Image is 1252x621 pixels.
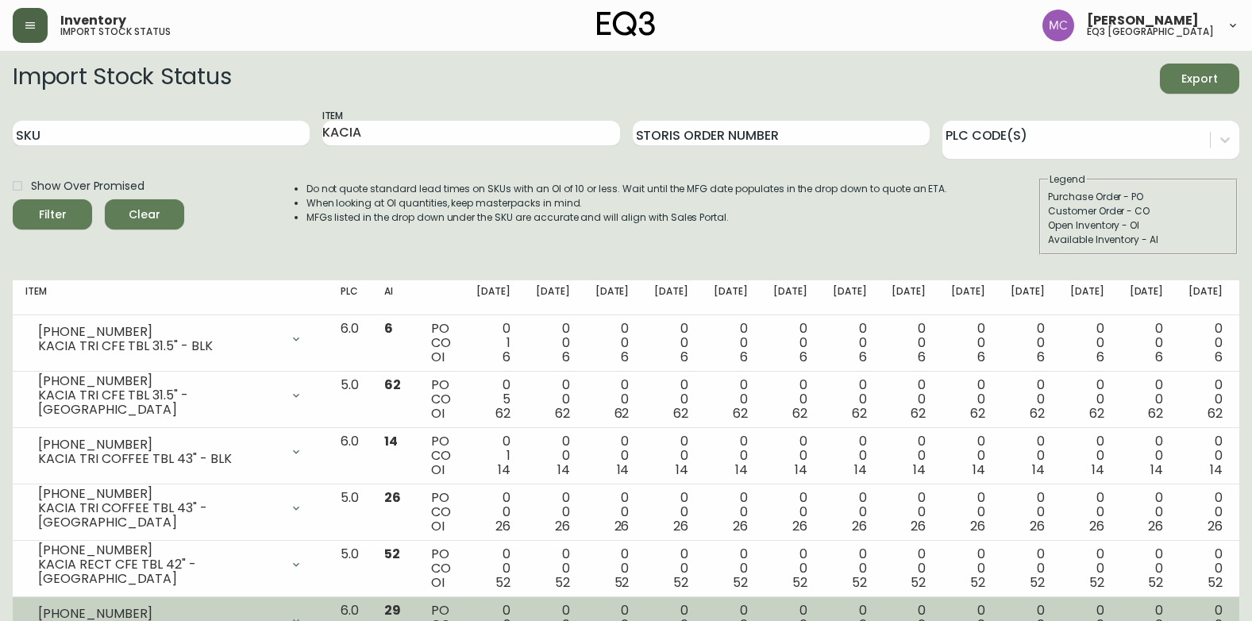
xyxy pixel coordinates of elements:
[714,322,748,364] div: 0 0
[431,404,445,422] span: OI
[1032,461,1045,479] span: 14
[733,517,748,535] span: 26
[1048,204,1229,218] div: Customer Order - CO
[372,280,418,315] th: AI
[523,280,583,315] th: [DATE]
[1011,434,1045,477] div: 0 0
[654,491,688,534] div: 0 0
[38,501,280,530] div: KACIA TRI COFFEE TBL 43" -[GEOGRAPHIC_DATA]
[431,461,445,479] span: OI
[328,541,372,597] td: 5.0
[306,182,948,196] li: Do not quote standard lead times on SKUs with an OI of 10 or less. Wait until the MFG date popula...
[328,315,372,372] td: 6.0
[105,199,184,229] button: Clear
[918,348,926,366] span: 6
[973,461,985,479] span: 14
[773,491,807,534] div: 0 0
[1089,404,1104,422] span: 62
[25,491,315,526] div: [PHONE_NUMBER]KACIA TRI COFFEE TBL 43" -[GEOGRAPHIC_DATA]
[25,322,315,357] div: [PHONE_NUMBER]KACIA TRI CFE TBL 31.5" - BLK
[328,280,372,315] th: PLC
[1048,190,1229,204] div: Purchase Order - PO
[673,573,688,592] span: 52
[38,607,280,621] div: [PHONE_NUMBER]
[1070,547,1104,590] div: 0 0
[1048,172,1087,187] legend: Legend
[714,434,748,477] div: 0 0
[1130,547,1164,590] div: 0 0
[1087,27,1214,37] h5: eq3 [GEOGRAPHIC_DATA]
[25,378,315,413] div: [PHONE_NUMBER]KACIA TRI CFE TBL 31.5" - [GEOGRAPHIC_DATA]
[536,491,570,534] div: 0 0
[431,491,451,534] div: PO CO
[384,319,393,337] span: 6
[1130,378,1164,421] div: 0 0
[562,348,570,366] span: 6
[714,547,748,590] div: 0 0
[31,178,144,195] span: Show Over Promised
[773,547,807,590] div: 0 0
[1070,491,1104,534] div: 0 0
[431,348,445,366] span: OI
[795,461,807,479] span: 14
[1030,573,1045,592] span: 52
[714,378,748,421] div: 0 0
[680,348,688,366] span: 6
[476,322,510,364] div: 0 1
[595,434,630,477] div: 0 0
[970,573,985,592] span: 52
[1070,322,1104,364] div: 0 0
[617,461,630,479] span: 14
[833,434,867,477] div: 0 0
[431,378,451,421] div: PO CO
[38,487,280,501] div: [PHONE_NUMBER]
[555,573,570,592] span: 52
[951,378,985,421] div: 0 0
[735,461,748,479] span: 14
[38,325,280,339] div: [PHONE_NUMBER]
[852,404,867,422] span: 62
[1148,573,1163,592] span: 52
[503,348,510,366] span: 6
[1048,233,1229,247] div: Available Inventory - AI
[951,491,985,534] div: 0 0
[654,434,688,477] div: 0 0
[792,404,807,422] span: 62
[614,404,630,422] span: 62
[977,348,985,366] span: 6
[13,64,231,94] h2: Import Stock Status
[1117,280,1177,315] th: [DATE]
[117,205,171,225] span: Clear
[733,404,748,422] span: 62
[328,484,372,541] td: 5.0
[384,376,401,394] span: 62
[773,378,807,421] div: 0 0
[25,547,315,582] div: [PHONE_NUMBER]KACIA RECT CFE TBL 42" - [GEOGRAPHIC_DATA]
[1148,517,1163,535] span: 26
[38,543,280,557] div: [PHONE_NUMBER]
[621,348,629,366] span: 6
[1173,69,1227,89] span: Export
[1092,461,1104,479] span: 14
[833,322,867,364] div: 0 0
[498,461,510,479] span: 14
[595,378,630,421] div: 0 0
[306,210,948,225] li: MFGs listed in the drop down under the SKU are accurate and will align with Sales Portal.
[1037,348,1045,366] span: 6
[384,545,400,563] span: 52
[555,517,570,535] span: 26
[1089,517,1104,535] span: 26
[892,322,926,364] div: 0 0
[1210,461,1223,479] span: 14
[476,434,510,477] div: 0 1
[859,348,867,366] span: 6
[1011,322,1045,364] div: 0 0
[38,374,280,388] div: [PHONE_NUMBER]
[911,404,926,422] span: 62
[1030,404,1045,422] span: 62
[384,432,398,450] span: 14
[595,491,630,534] div: 0 0
[740,348,748,366] span: 6
[555,404,570,422] span: 62
[25,434,315,469] div: [PHONE_NUMBER]KACIA TRI COFFEE TBL 43" - BLK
